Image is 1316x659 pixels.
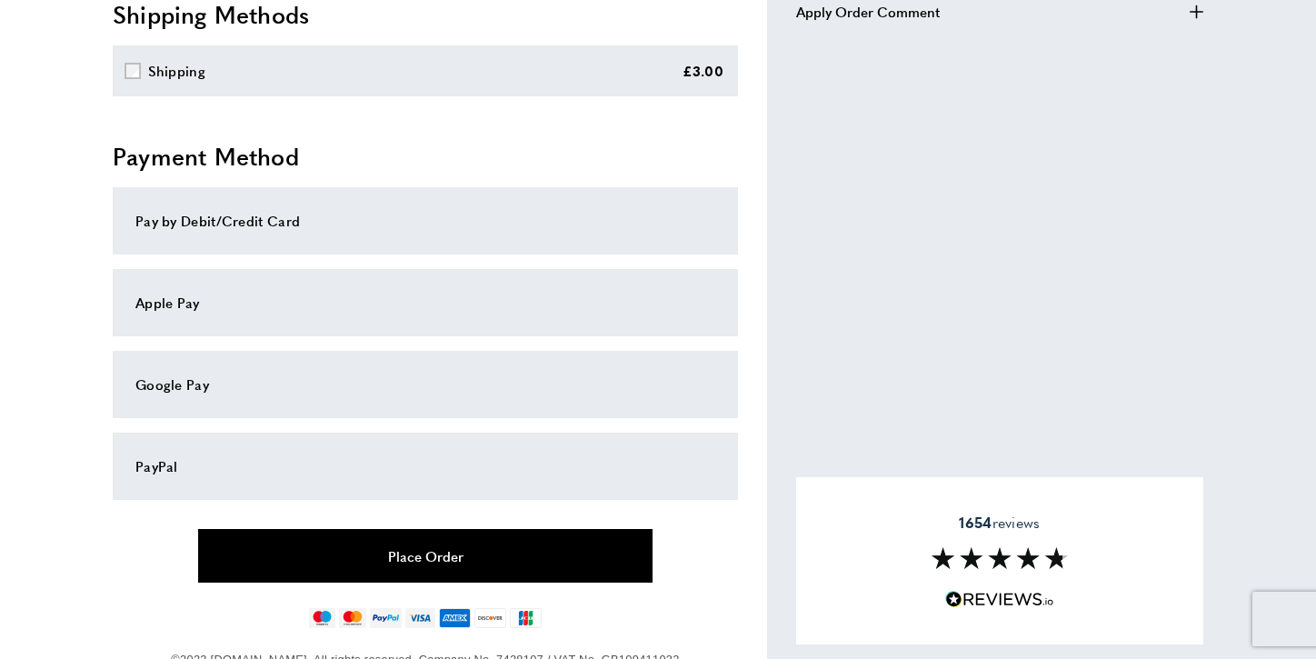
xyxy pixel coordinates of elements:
img: american-express [439,608,471,628]
img: mastercard [339,608,365,628]
div: Pay by Debit/Credit Card [135,210,715,232]
strong: 1654 [959,512,992,533]
span: reviews [959,514,1040,532]
button: Place Order [198,529,653,583]
img: Reviews section [932,547,1068,569]
img: jcb [510,608,542,628]
img: Reviews.io 5 stars [945,591,1054,608]
div: £3.00 [683,60,724,82]
h2: Payment Method [113,140,738,173]
div: Google Pay [135,374,715,395]
div: Shipping [148,60,205,82]
img: paypal [370,608,402,628]
div: Apple Pay [135,292,715,314]
span: Apply Order Comment [796,1,940,23]
img: discover [474,608,506,628]
img: maestro [309,608,335,628]
img: visa [405,608,435,628]
div: PayPal [135,455,715,477]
